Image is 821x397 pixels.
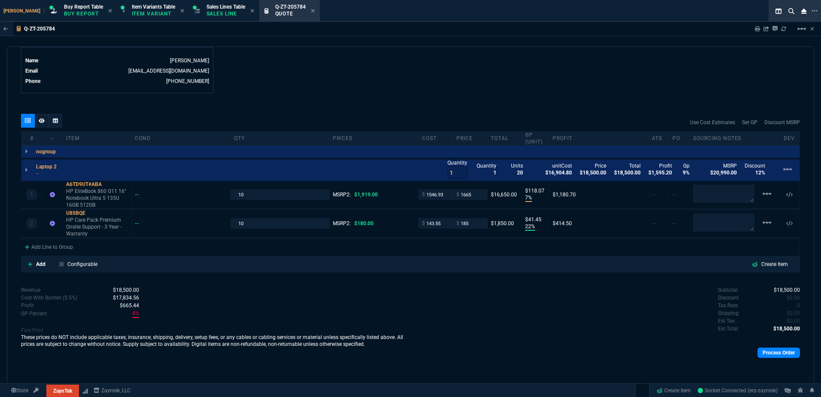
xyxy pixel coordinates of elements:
[810,25,814,32] a: Hide Workbench
[447,159,468,166] p: Quantity
[21,286,40,294] p: Revenue
[24,25,55,32] p: Q-ZT-205784
[66,210,128,217] div: U85BQE
[25,67,210,75] tr: undefined
[113,287,139,293] span: Revenue
[773,326,800,332] span: 18500
[652,220,656,226] span: --
[231,135,330,142] div: qty
[135,191,147,198] div: --
[21,294,77,302] p: Cost With Burden (5.5%)
[36,170,62,177] p: --
[112,302,139,309] p: spec.value
[3,8,44,14] span: [PERSON_NAME]
[522,131,549,145] div: GP (unit)
[66,188,128,208] p: HP EliteBook 860 G11 16" Notebook Ultra 5 135U 16GB 512GB
[798,6,810,16] nx-icon: Close Workbench
[66,181,128,188] div: A6TD9UT#ABA
[3,26,8,32] nx-icon: Back to Table
[766,286,800,294] p: spec.value
[779,294,800,302] p: spec.value
[718,302,738,309] p: undefined
[250,8,254,15] nx-icon: Close Tab
[491,191,518,198] div: $16,650.00
[718,294,739,302] p: undefined
[648,135,669,142] div: ATS
[785,6,798,16] nx-icon: Search
[782,164,793,174] mat-icon: Example home icon
[333,220,415,227] div: MSRP2:
[698,388,778,394] span: Socket Connected (erp-zayntek)
[180,8,184,15] nx-icon: Close Tab
[525,223,535,231] p: 22%
[132,4,175,10] span: Item Variants Table
[745,259,795,270] a: Create Item
[766,325,800,333] p: spec.value
[166,78,209,84] a: (469) 476-5010
[672,192,677,198] span: --
[762,189,772,199] mat-icon: Example home icon
[779,135,800,142] div: dev
[25,78,40,84] span: Phone
[25,56,210,65] tr: undefined
[487,135,522,142] div: Total
[333,191,415,198] div: MSRP2:
[124,309,139,318] p: spec.value
[105,286,139,294] p: spec.value
[21,302,34,309] p: With Burden (5.5%)
[105,294,139,302] p: spec.value
[64,10,103,17] p: Buy Report
[774,287,800,293] span: 18500
[718,286,738,294] p: undefined
[42,135,63,142] div: --
[757,348,800,358] a: Process Order
[718,325,738,333] p: undefined
[21,334,410,348] p: These prices do NOT include applicable taxes, insurance, shipping, delivery, setup fees, or any c...
[797,24,807,34] mat-icon: Example home icon
[525,187,545,194] p: $118.07
[132,309,139,318] span: With Burden (5.5%)
[797,302,800,308] span: 0
[456,220,459,227] span: $
[525,194,532,202] p: 7%
[742,119,757,126] a: Set GP
[36,163,57,170] p: Laptop 2
[669,135,690,142] div: PO
[779,317,800,325] p: spec.value
[553,220,645,227] div: $414.50
[50,220,55,226] nx-icon: Item not found in Business Central. The quote is still valid.
[718,309,739,317] p: undefined
[672,220,677,226] span: --
[36,260,46,268] p: Add
[491,220,518,227] div: $1,850.00
[113,295,139,301] span: Cost With Burden (5.5%)
[207,10,245,17] p: Sales Line
[789,302,800,309] p: spec.value
[698,387,778,394] a: x0hX9N7Ze1su20QLAAOF
[207,4,245,10] span: Sales Lines Table
[772,6,785,16] nx-icon: Split Panels
[36,148,56,155] p: nogroup
[170,58,209,64] a: [PERSON_NAME]
[787,295,800,301] span: 0
[66,217,128,237] p: HP Care Pack Premium Onsite Support - 3 Year - Warranty
[63,135,131,142] div: Item
[50,192,55,198] nx-icon: Item not found in Business Central. The quote is still valid.
[787,318,800,324] span: 0
[128,68,209,74] a: [EMAIL_ADDRESS][DOMAIN_NAME]
[779,309,800,317] p: spec.value
[275,4,306,10] span: Q-ZT-205784
[419,135,453,142] div: cost
[21,310,47,318] p: With Burden (5.5%)
[9,387,31,394] a: Global State
[718,317,735,325] p: undefined
[135,220,147,227] div: --
[653,384,694,397] a: Create Item
[422,220,425,227] span: $
[120,302,139,308] span: With Burden (5.5%)
[30,191,33,198] p: 1
[31,387,41,394] a: API TOKEN
[453,135,487,142] div: price
[311,8,315,15] nx-icon: Close Tab
[354,192,378,198] span: $1,919.00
